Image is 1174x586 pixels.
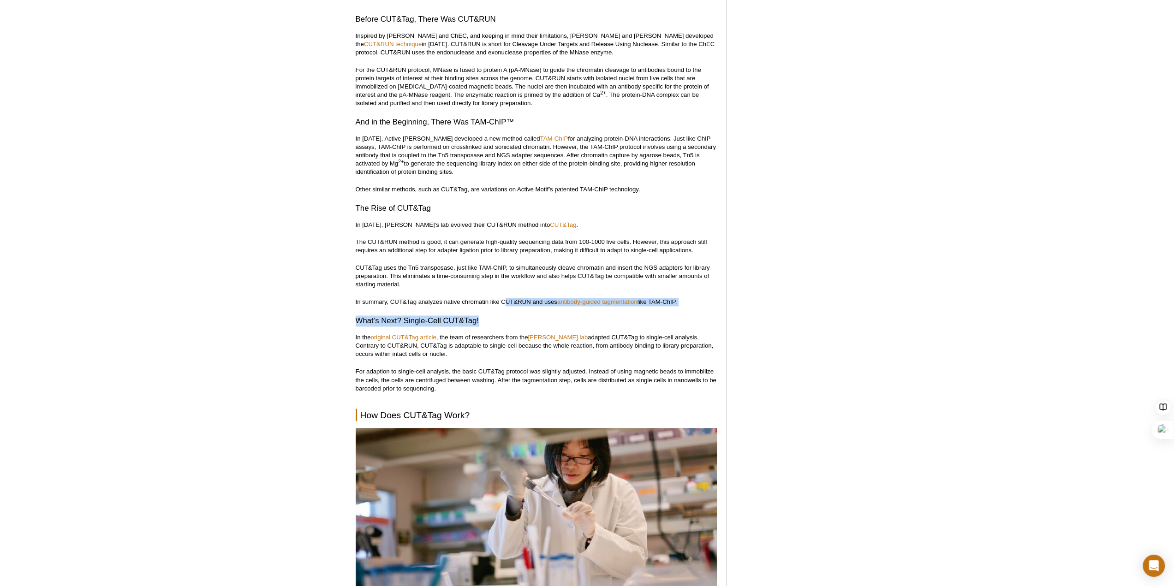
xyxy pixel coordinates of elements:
p: CUT&Tag uses the Tn5 transposase, just like TAM-ChIP, to simultaneously cleave chromatin and inse... [356,264,717,289]
p: In the , the team of researchers from the adapted CUT&Tag to single-cell analysis. Contrary to CU... [356,333,717,358]
a: CUT&RUN technique [364,41,422,47]
h3: Before CUT&Tag, There Was CUT&RUN [356,14,717,25]
h3: What’s Next? Single-Cell CUT&Tag! [356,315,717,326]
sup: 2+ [600,90,606,95]
h3: The Rise of CUT&Tag [356,203,717,214]
h3: And in the Beginning, There Was TAM-ChIP™ [356,117,717,128]
p: In [DATE], [PERSON_NAME]’s lab evolved their CUT&RUN method into . [356,221,717,229]
p: In [DATE], Active [PERSON_NAME] developed a new method called for analyzing protein-DNA interacti... [356,135,717,176]
a: [PERSON_NAME] lab [528,334,588,341]
p: Inspired by [PERSON_NAME] and ChEC, and keeping in mind their limitations, [PERSON_NAME] and [PER... [356,32,717,57]
p: In summary, CUT&Tag analyzes native chromatin like CUT&RUN and uses like TAM-ChIP. [356,298,717,306]
a: CUT&Tag [550,221,576,228]
a: original CUT&Tag article [371,334,436,341]
h2: How Does CUT&Tag Work? [356,408,717,421]
p: For adaption to single-cell analysis, the basic CUT&Tag protocol was slightly adjusted. Instead o... [356,367,717,392]
sup: 2+ [398,159,404,164]
p: For the CUT&RUN protocol, MNase is fused to protein A (pA-MNase) to guide the chromatin cleavage ... [356,66,717,107]
a: antibody-guided tagmentation [557,298,638,305]
a: TAM-ChIP [540,135,568,142]
p: The CUT&RUN method is good, it can generate high-quality sequencing data from 100-1000 live cells... [356,238,717,255]
div: Open Intercom Messenger [1143,555,1165,577]
p: Other similar methods, such as CUT&Tag, are variations on Active Motif’s patented TAM-ChIP techno... [356,185,717,194]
